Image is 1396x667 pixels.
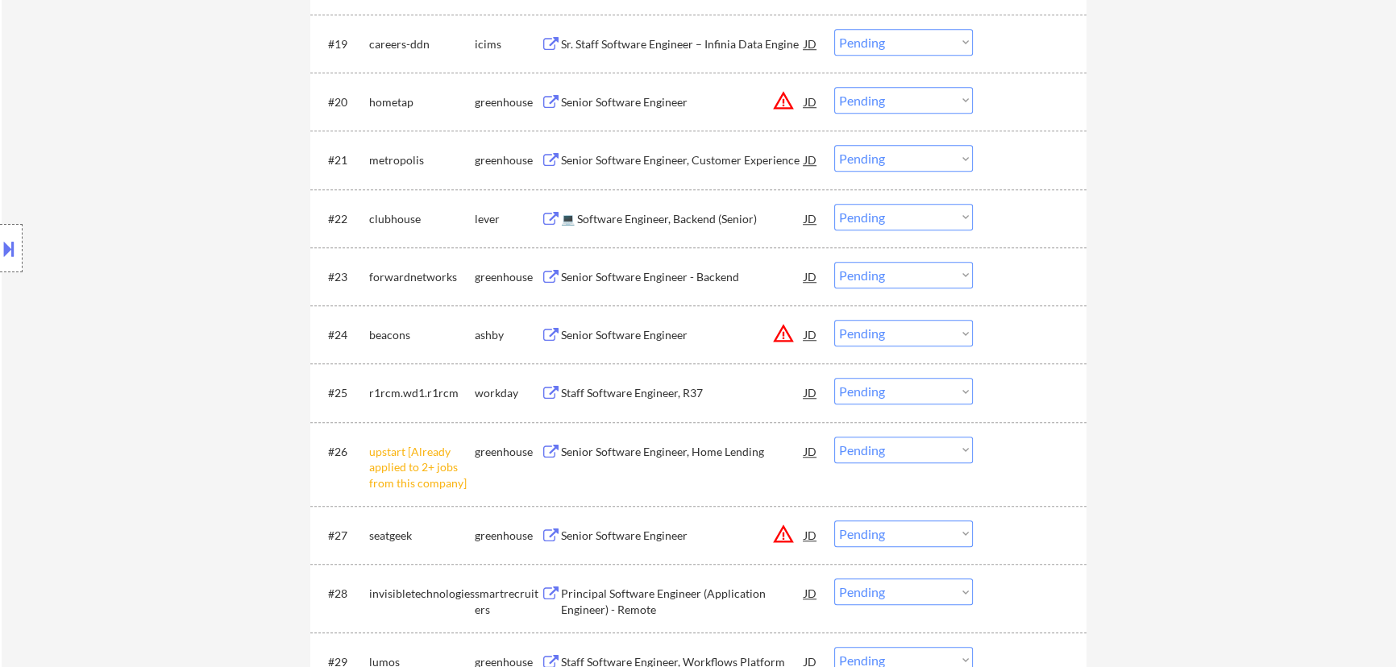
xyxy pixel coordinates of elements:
div: JD [803,320,819,349]
div: beacons [369,327,475,343]
div: JD [803,378,819,407]
div: metropolis [369,152,475,168]
button: warning_amber [772,89,795,112]
div: greenhouse [475,444,541,460]
div: hometap [369,94,475,110]
div: Sr. Staff Software Engineer – Infinia Data Engine [561,36,804,52]
div: JD [803,520,819,549]
button: warning_amber [772,523,795,545]
div: JD [803,204,819,233]
div: Senior Software Engineer [561,327,804,343]
div: JD [803,262,819,291]
div: ashby [475,327,541,343]
div: JD [803,87,819,116]
div: greenhouse [475,94,541,110]
div: Senior Software Engineer - Backend [561,269,804,285]
div: workday [475,385,541,401]
div: careers-ddn [369,36,475,52]
div: seatgeek [369,528,475,544]
div: JD [803,437,819,466]
div: Senior Software Engineer, Home Lending [561,444,804,460]
div: #21 [328,152,356,168]
div: clubhouse [369,211,475,227]
div: #26 [328,444,356,460]
div: #22 [328,211,356,227]
div: #24 [328,327,356,343]
div: icims [475,36,541,52]
div: #25 [328,385,356,401]
button: warning_amber [772,322,795,345]
div: JD [803,578,819,607]
div: Principal Software Engineer (Application Engineer) - Remote [561,586,804,617]
div: Senior Software Engineer [561,528,804,544]
div: Senior Software Engineer, Customer Experience [561,152,804,168]
div: #20 [328,94,356,110]
div: JD [803,145,819,174]
div: Staff Software Engineer, R37 [561,385,804,401]
div: lever [475,211,541,227]
div: #27 [328,528,356,544]
div: Senior Software Engineer [561,94,804,110]
div: greenhouse [475,269,541,285]
div: forwardnetworks [369,269,475,285]
div: greenhouse [475,152,541,168]
div: r1rcm.wd1.r1rcm [369,385,475,401]
div: invisibletechnologies [369,586,475,602]
div: #19 [328,36,356,52]
div: #28 [328,586,356,602]
div: 💻 Software Engineer, Backend (Senior) [561,211,804,227]
div: greenhouse [475,528,541,544]
div: smartrecruiters [475,586,541,617]
div: upstart [Already applied to 2+ jobs from this company] [369,444,475,491]
div: JD [803,29,819,58]
div: #23 [328,269,356,285]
